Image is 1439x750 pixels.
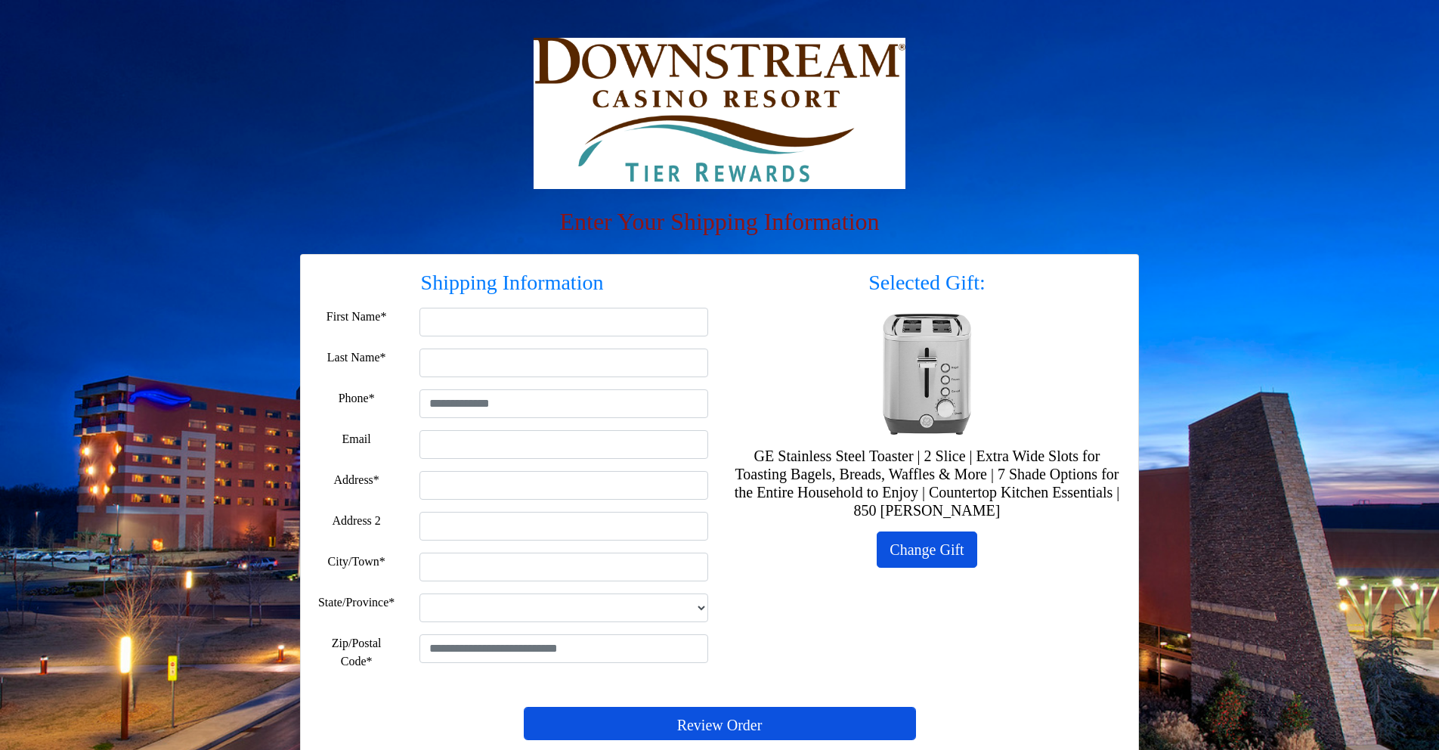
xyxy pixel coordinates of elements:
[316,634,397,671] label: Zip/Postal Code*
[316,270,708,296] h3: Shipping Information
[300,207,1139,236] h2: Enter Your Shipping Information
[333,471,379,489] label: Address*
[327,349,386,367] label: Last Name*
[877,532,976,568] a: Change Gift
[318,593,395,612] label: State/Province*
[731,447,1123,519] h5: GE Stainless Steel Toaster | 2 Slice | Extra Wide Slots for Toasting Bagels, Breads, Waffles & Mo...
[332,512,380,530] label: Address 2
[534,38,905,189] img: Logo
[339,389,375,408] label: Phone*
[328,553,385,571] label: City/Town*
[731,270,1123,296] h3: Selected Gift:
[867,314,988,435] img: GE Stainless Steel Toaster | 2 Slice | Extra Wide Slots for Toasting Bagels, Breads, Waffles & Mo...
[524,707,916,740] button: Review Order
[342,430,371,448] label: Email
[326,308,387,326] label: First Name*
